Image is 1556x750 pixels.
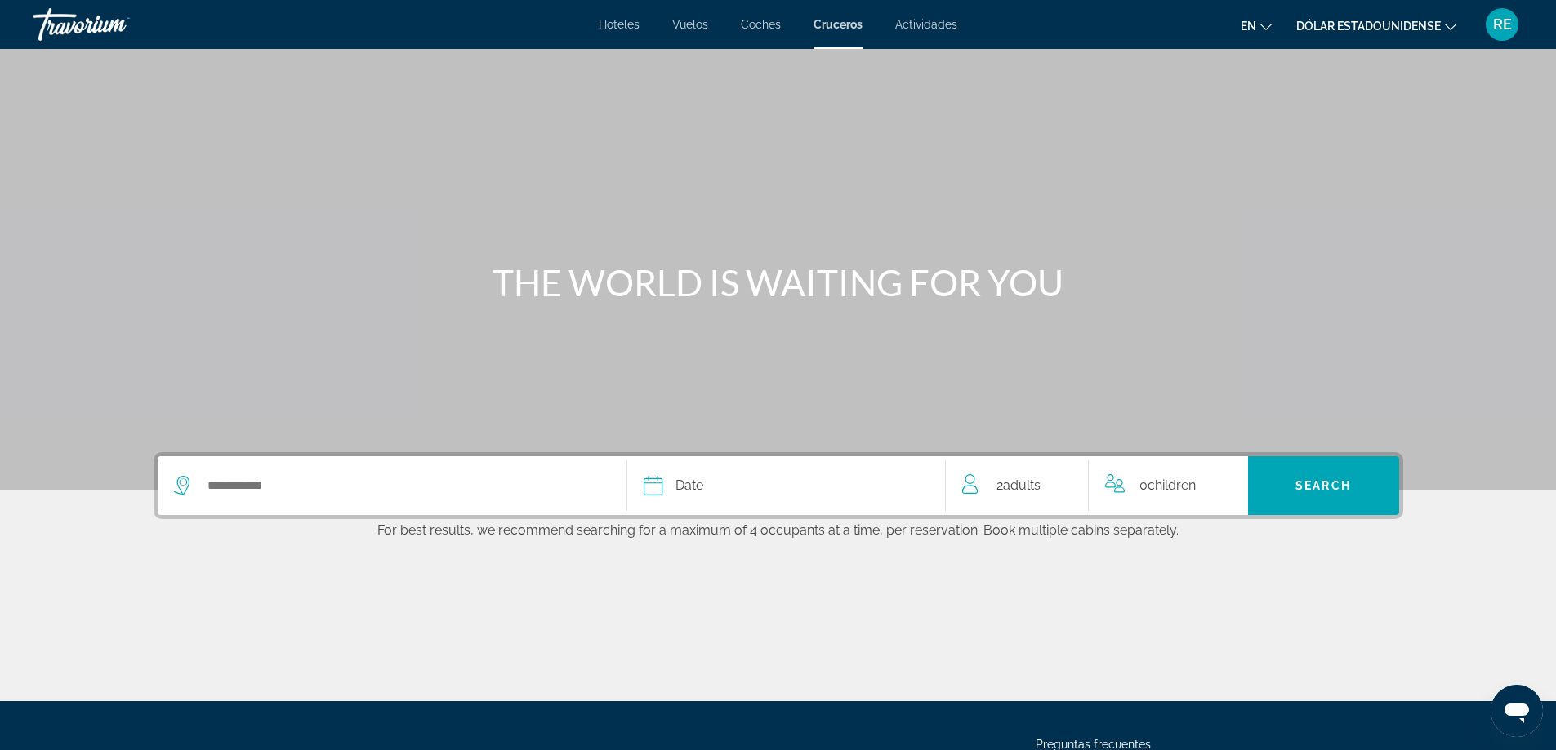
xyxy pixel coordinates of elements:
font: Dólar estadounidense [1296,20,1441,33]
span: 2 [996,474,1041,497]
span: Adults [1003,477,1041,493]
span: 0 [1139,474,1196,497]
font: RE [1493,16,1512,33]
iframe: Botón para iniciar la ventana de mensajería [1491,685,1543,737]
button: Cambiar idioma [1241,14,1272,38]
input: Select cruise destination [206,473,602,498]
h1: THE WORLD IS WAITING FOR YOU [472,261,1085,304]
button: Cambiar moneda [1296,14,1456,38]
a: Hoteles [599,18,640,31]
a: Travorium [33,3,196,46]
button: Select cruise date [644,456,929,515]
div: Search widget [158,456,1399,515]
a: Cruceros [814,18,863,31]
button: Menú de usuario [1481,7,1523,42]
span: Date [675,474,703,497]
a: Actividades [895,18,957,31]
p: For best results, we recommend searching for a maximum of 4 occupants at a time, per reservation.... [154,519,1403,538]
a: Vuelos [672,18,708,31]
button: Search [1248,456,1399,515]
a: Coches [741,18,781,31]
font: en [1241,20,1256,33]
button: Travelers: 2 adults, 0 children [946,456,1248,515]
span: Search [1295,479,1351,492]
span: Children [1148,477,1196,493]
